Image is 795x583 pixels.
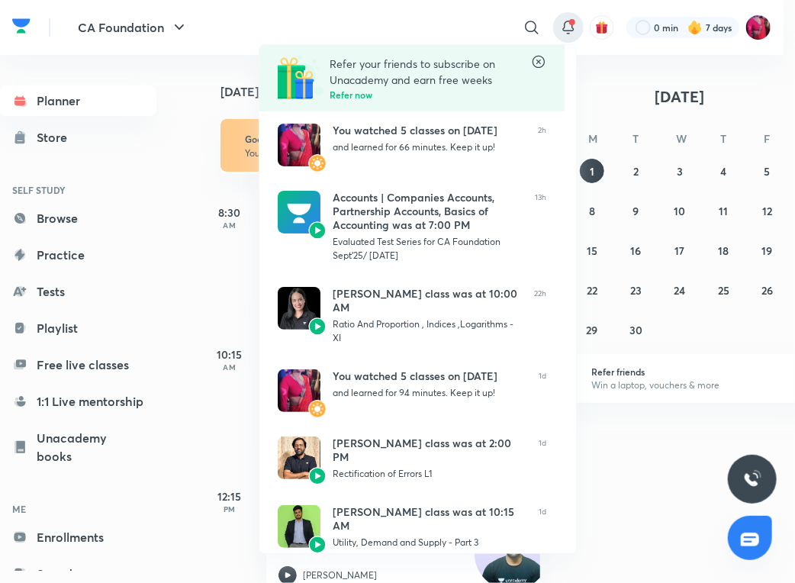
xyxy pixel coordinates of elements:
[333,124,526,137] div: You watched 5 classes on [DATE]
[259,357,565,424] a: AvatarAvatarYou watched 5 classes on [DATE]and learned for 94 minutes. Keep it up!1d
[278,436,320,479] img: Avatar
[278,287,320,330] img: Avatar
[333,235,523,263] div: Evaluated Test Series for CA Foundation Sept'25/ [DATE]
[278,505,320,548] img: Avatar
[330,88,531,101] h6: Refer now
[308,400,327,418] img: Avatar
[539,436,546,481] span: 1d
[278,124,320,166] img: Avatar
[308,154,327,172] img: Avatar
[333,505,526,533] div: [PERSON_NAME] class was at 10:15 AM
[333,191,523,232] div: Accounts | Companies Accounts, Partnership Accounts, Basics of Accounting was at 7:00 PM
[333,287,522,314] div: [PERSON_NAME] class was at 10:00 AM
[259,424,565,493] a: AvatarAvatar[PERSON_NAME] class was at 2:00 PMRectification of Errors L11d
[278,54,323,100] img: Referral
[333,386,526,400] div: and learned for 94 minutes. Keep it up!
[278,369,320,412] img: Avatar
[308,536,327,554] img: Avatar
[534,287,546,345] span: 22h
[259,275,565,357] a: AvatarAvatar[PERSON_NAME] class was at 10:00 AMRatio And Proportion , Indices ,Logarithms - XI22h
[308,467,327,485] img: Avatar
[278,191,320,234] img: Avatar
[330,56,531,88] p: Refer your friends to subscribe on Unacademy and earn free weeks
[333,317,522,345] div: Ratio And Proportion , Indices ,Logarithms - XI
[259,493,565,562] a: AvatarAvatar[PERSON_NAME] class was at 10:15 AMUtility, Demand and Supply - Part 31d
[539,369,546,412] span: 1d
[539,505,546,549] span: 1d
[333,467,526,481] div: Rectification of Errors L1
[259,111,565,179] a: AvatarAvatarYou watched 5 classes on [DATE]and learned for 66 minutes. Keep it up!2h
[538,124,546,166] span: 2h
[259,179,565,275] a: AvatarAvatarAccounts | Companies Accounts, Partnership Accounts, Basics of Accounting was at 7:00...
[308,221,327,240] img: Avatar
[333,436,526,464] div: [PERSON_NAME] class was at 2:00 PM
[308,317,327,336] img: Avatar
[333,140,526,154] div: and learned for 66 minutes. Keep it up!
[333,369,526,383] div: You watched 5 classes on [DATE]
[333,536,526,549] div: Utility, Demand and Supply - Part 3
[535,191,546,263] span: 13h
